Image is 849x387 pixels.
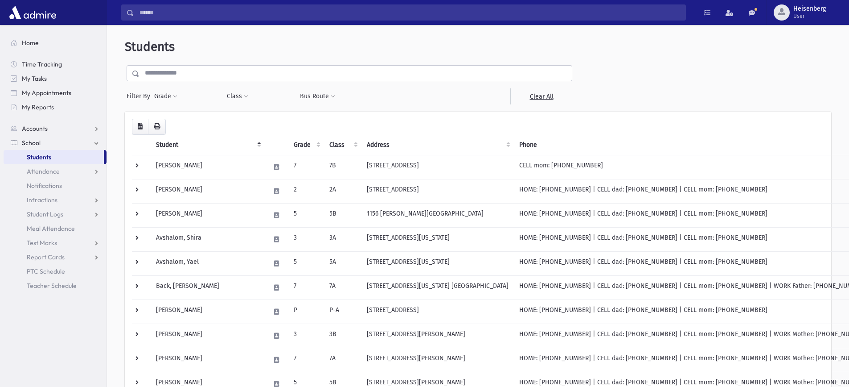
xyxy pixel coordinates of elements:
span: Student Logs [27,210,63,218]
a: Clear All [510,88,572,104]
button: Grade [154,88,178,104]
span: User [793,12,826,20]
td: 7B [324,155,361,179]
a: Meal Attendance [4,221,107,236]
td: [PERSON_NAME] [151,300,265,324]
td: 3 [288,227,324,251]
button: Bus Route [299,88,336,104]
td: Avshalom, Shira [151,227,265,251]
td: [PERSON_NAME] [151,179,265,203]
td: [PERSON_NAME] [151,348,265,372]
td: [STREET_ADDRESS][PERSON_NAME] [361,324,514,348]
td: 7A [324,275,361,300]
td: 7 [288,275,324,300]
span: My Tasks [22,75,47,83]
a: Teacher Schedule [4,279,107,293]
a: Report Cards [4,250,107,264]
a: My Reports [4,100,107,114]
button: Class [226,88,249,104]
span: Teacher Schedule [27,282,77,290]
span: Test Marks [27,239,57,247]
a: Home [4,36,107,50]
td: [STREET_ADDRESS] [361,300,514,324]
a: Infractions [4,193,107,207]
span: My Reports [22,103,54,111]
td: 2A [324,179,361,203]
td: [STREET_ADDRESS][US_STATE] [361,251,514,275]
span: Heisenberg [793,5,826,12]
td: 5B [324,203,361,227]
a: My Tasks [4,71,107,86]
td: [STREET_ADDRESS][PERSON_NAME] [361,348,514,372]
span: My Appointments [22,89,71,97]
span: Meal Attendance [27,225,75,233]
a: Student Logs [4,207,107,221]
td: [STREET_ADDRESS] [361,179,514,203]
td: 5A [324,251,361,275]
span: Attendance [27,167,60,175]
td: P-A [324,300,361,324]
td: 3B [324,324,361,348]
a: Students [4,150,104,164]
td: [STREET_ADDRESS][US_STATE] [361,227,514,251]
td: [PERSON_NAME] [151,203,265,227]
td: Back, [PERSON_NAME] [151,275,265,300]
a: PTC Schedule [4,264,107,279]
td: 3 [288,324,324,348]
td: 5 [288,203,324,227]
span: School [22,139,41,147]
th: Student: activate to sort column descending [151,135,265,155]
span: Notifications [27,182,62,190]
button: CSV [132,119,148,135]
span: Students [27,153,51,161]
th: Grade: activate to sort column ascending [288,135,324,155]
a: Attendance [4,164,107,179]
th: Address: activate to sort column ascending [361,135,514,155]
input: Search [134,4,685,21]
a: Test Marks [4,236,107,250]
span: PTC Schedule [27,267,65,275]
button: Print [148,119,166,135]
td: 7 [288,348,324,372]
td: [PERSON_NAME] [151,324,265,348]
span: Filter By [127,92,154,101]
a: Accounts [4,121,107,136]
td: 5 [288,251,324,275]
td: P [288,300,324,324]
span: Time Tracking [22,60,62,68]
span: Students [125,39,175,54]
a: Time Tracking [4,57,107,71]
a: School [4,136,107,150]
span: Infractions [27,196,57,204]
td: 7 [288,155,324,179]
td: 2 [288,179,324,203]
a: My Appointments [4,86,107,100]
td: [PERSON_NAME] [151,155,265,179]
img: AdmirePro [7,4,58,21]
td: Avshalom, Yael [151,251,265,275]
td: 3A [324,227,361,251]
td: [STREET_ADDRESS] [361,155,514,179]
td: 1156 [PERSON_NAME][GEOGRAPHIC_DATA] [361,203,514,227]
span: Home [22,39,39,47]
a: Notifications [4,179,107,193]
span: Accounts [22,125,48,133]
th: Class: activate to sort column ascending [324,135,361,155]
span: Report Cards [27,253,65,261]
td: 7A [324,348,361,372]
td: [STREET_ADDRESS][US_STATE] [GEOGRAPHIC_DATA] [361,275,514,300]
